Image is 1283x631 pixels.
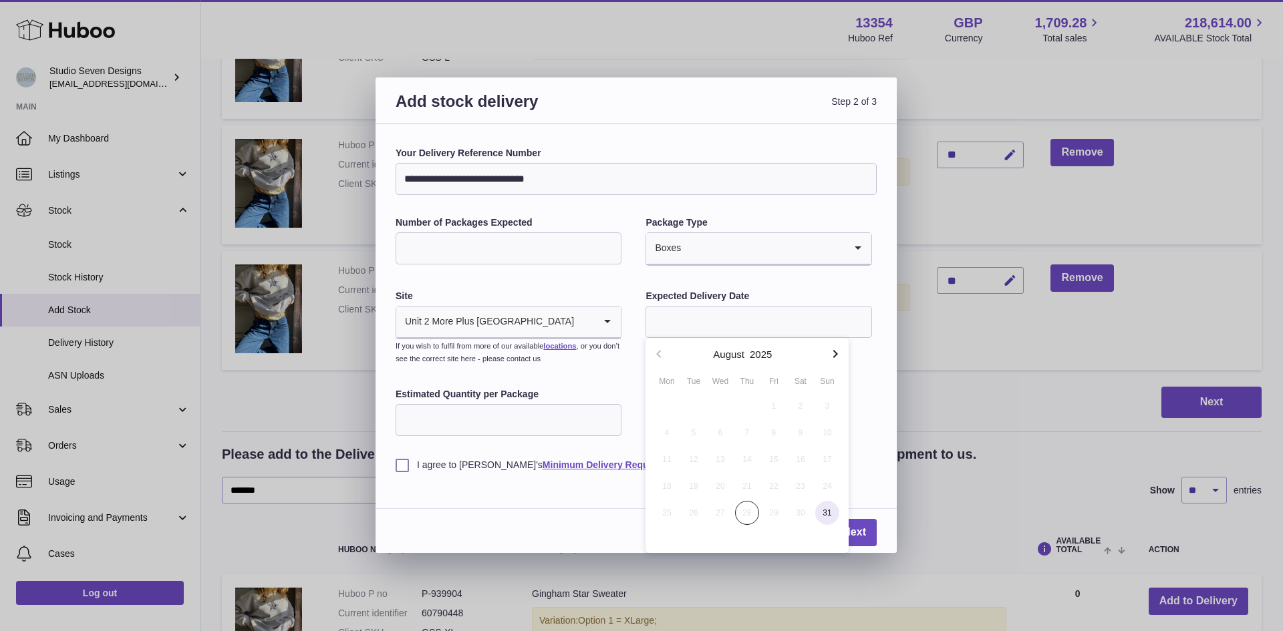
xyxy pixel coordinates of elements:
div: Sun [814,375,841,387]
a: Minimum Delivery Requirements [543,459,688,470]
span: Boxes [646,233,682,264]
label: Estimated Quantity per Package [396,388,621,401]
span: 9 [789,421,813,445]
a: Next [832,519,877,546]
span: 12 [682,447,706,471]
span: 5 [682,421,706,445]
button: 11 [654,446,680,473]
span: 16 [789,447,813,471]
div: Mon [654,375,680,387]
div: Tue [680,375,707,387]
button: 13 [707,446,734,473]
div: Search for option [396,306,621,339]
button: 16 [787,446,814,473]
button: 18 [654,473,680,499]
span: 17 [815,447,839,471]
button: 25 [654,499,680,526]
span: 31 [815,501,839,525]
button: 7 [734,419,760,446]
button: 10 [814,419,841,446]
button: 19 [680,473,707,499]
span: 27 [708,501,732,525]
h3: Add stock delivery [396,91,636,128]
span: 3 [815,394,839,418]
label: Number of Packages Expected [396,216,621,229]
button: 5 [680,419,707,446]
span: Step 2 of 3 [636,91,877,128]
button: 2025 [750,349,772,359]
span: 23 [789,474,813,498]
span: 10 [815,421,839,445]
input: Search for option [682,233,844,264]
div: Search for option [646,233,871,265]
button: 24 [814,473,841,499]
button: 23 [787,473,814,499]
button: 12 [680,446,707,473]
span: 7 [735,421,759,445]
span: 2 [789,394,813,418]
button: 4 [654,419,680,446]
span: 22 [762,474,786,498]
input: Search for option [575,306,594,337]
button: 31 [814,499,841,526]
span: 14 [735,447,759,471]
button: 9 [787,419,814,446]
button: 14 [734,446,760,473]
button: 30 [787,499,814,526]
span: 13 [708,447,732,471]
button: 2 [787,393,814,419]
label: Your Delivery Reference Number [396,147,877,160]
span: Unit 2 More Plus [GEOGRAPHIC_DATA] [396,306,575,337]
button: 21 [734,473,760,499]
span: 1 [762,394,786,418]
button: 28 [734,499,760,526]
button: 27 [707,499,734,526]
button: 8 [760,419,787,446]
a: locations [543,342,576,350]
span: 19 [682,474,706,498]
button: 3 [814,393,841,419]
button: August [713,349,744,359]
label: Expected Delivery Date [646,290,871,302]
span: 26 [682,501,706,525]
div: Sat [787,375,814,387]
button: 1 [760,393,787,419]
span: 29 [762,501,786,525]
span: 11 [655,447,679,471]
span: 8 [762,421,786,445]
span: 4 [655,421,679,445]
button: 17 [814,446,841,473]
button: 6 [707,419,734,446]
span: 30 [789,501,813,525]
button: 20 [707,473,734,499]
label: Package Type [646,216,871,229]
div: Wed [707,375,734,387]
button: 15 [760,446,787,473]
span: 21 [735,474,759,498]
span: 15 [762,447,786,471]
span: 25 [655,501,679,525]
span: 20 [708,474,732,498]
button: 26 [680,499,707,526]
span: 18 [655,474,679,498]
label: Site [396,290,621,302]
label: I agree to [PERSON_NAME]'s [396,459,877,471]
div: Fri [760,375,787,387]
span: 24 [815,474,839,498]
span: 6 [708,421,732,445]
small: If you wish to fulfil from more of our available , or you don’t see the correct site here - pleas... [396,342,619,363]
button: 22 [760,473,787,499]
div: Thu [734,375,760,387]
button: 29 [760,499,787,526]
span: 28 [735,501,759,525]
